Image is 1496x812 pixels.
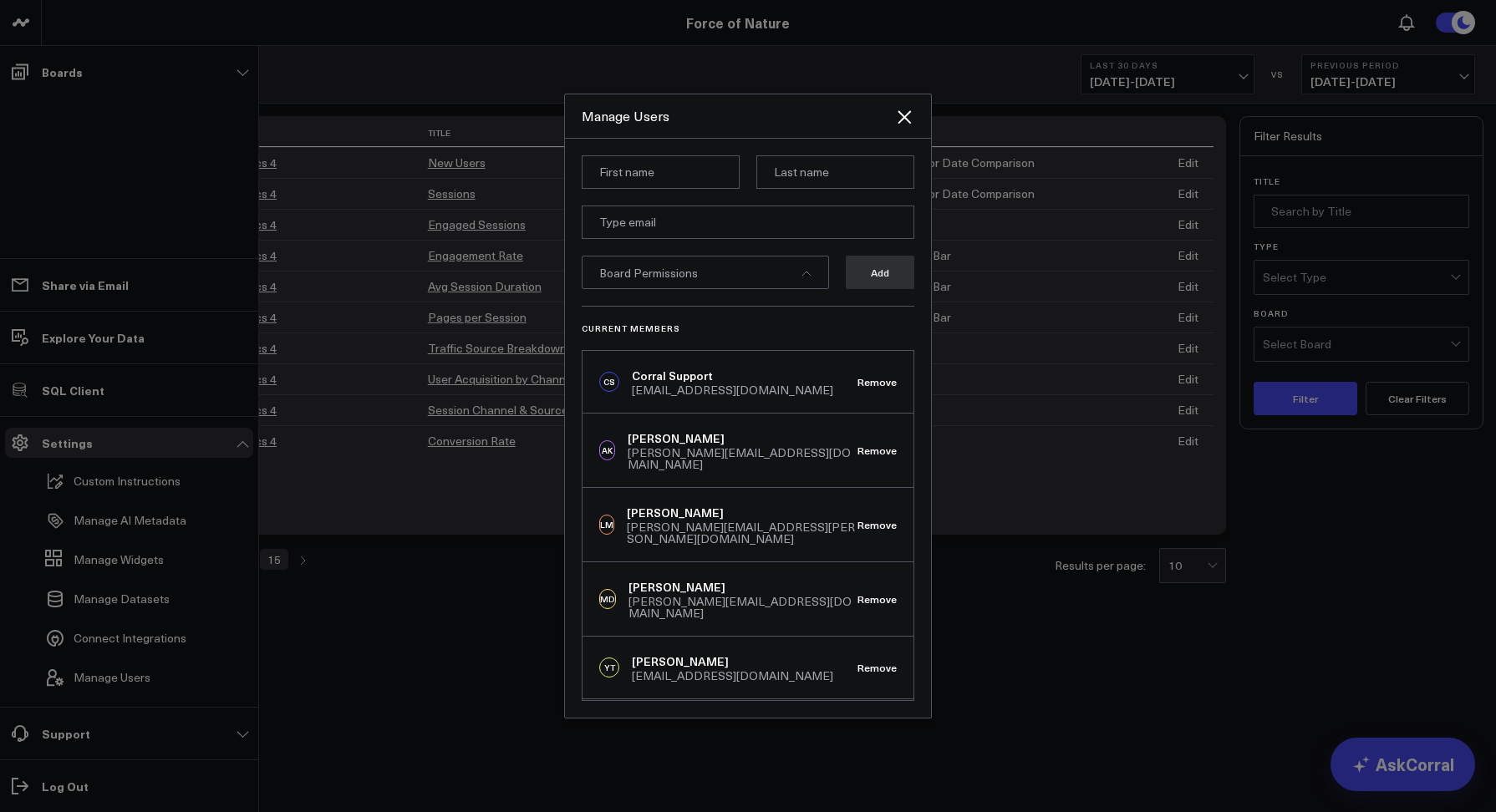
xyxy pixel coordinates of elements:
button: Remove [857,593,897,605]
input: First name [582,155,740,189]
input: Last name [756,155,914,189]
div: [PERSON_NAME] [628,430,857,447]
div: LM [599,515,614,535]
div: YT [599,657,619,678]
span: Board Permissions [599,265,698,281]
h3: Current Members [582,323,914,333]
div: AK [599,440,615,460]
button: Remove [857,444,897,456]
div: MD [599,589,616,609]
div: [PERSON_NAME][EMAIL_ADDRESS][PERSON_NAME][DOMAIN_NAME] [627,521,857,545]
input: Type email [582,206,914,239]
button: Add [846,256,914,289]
div: CS [599,372,619,392]
div: [PERSON_NAME] [632,653,833,670]
div: Corral Support [632,368,833,384]
button: Remove [857,662,897,673]
div: [EMAIL_ADDRESS][DOMAIN_NAME] [632,384,833,396]
div: [PERSON_NAME][EMAIL_ADDRESS][DOMAIN_NAME] [628,447,857,470]
div: Manage Users [582,107,894,125]
div: [EMAIL_ADDRESS][DOMAIN_NAME] [632,670,833,682]
div: [PERSON_NAME][EMAIL_ADDRESS][DOMAIN_NAME] [628,596,857,619]
button: Close [894,107,914,127]
div: [PERSON_NAME] [628,579,857,596]
button: Remove [857,519,897,530]
div: [PERSON_NAME] [627,505,857,521]
button: Remove [857,376,897,388]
